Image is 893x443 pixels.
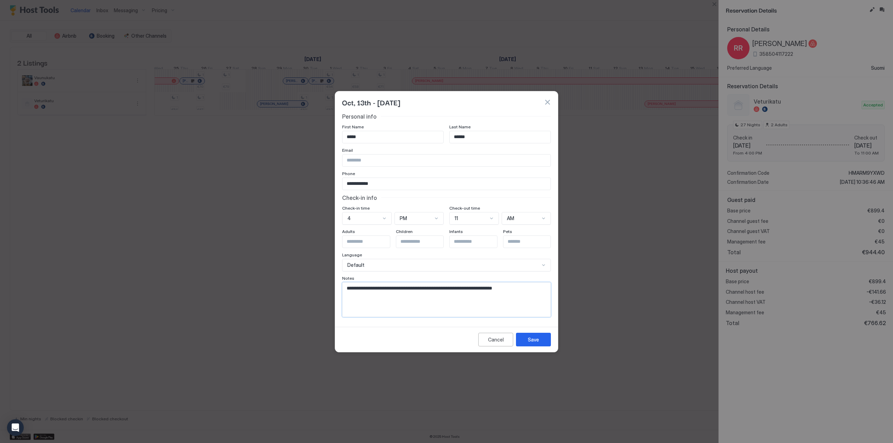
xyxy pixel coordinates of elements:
[342,124,364,129] span: First Name
[342,97,400,107] span: Oct, 13th - [DATE]
[507,215,514,221] span: AM
[347,262,364,268] span: Default
[347,215,351,221] span: 4
[455,215,458,221] span: 11
[450,131,551,143] input: Input Field
[342,171,355,176] span: Phone
[342,194,377,201] span: Check-in info
[342,252,362,257] span: Language
[342,276,354,281] span: Notes
[449,205,480,211] span: Check-out time
[450,236,507,248] input: Input Field
[488,336,504,343] div: Cancel
[449,229,463,234] span: Infants
[449,124,471,129] span: Last Name
[342,131,443,143] input: Input Field
[342,283,551,317] textarea: Input Field
[478,333,513,346] button: Cancel
[528,336,539,343] div: Save
[396,229,413,234] span: Children
[503,236,561,248] input: Input Field
[503,229,512,234] span: Pets
[342,178,551,190] input: Input Field
[516,333,551,346] button: Save
[400,215,407,221] span: PM
[342,205,370,211] span: Check-in time
[342,113,377,120] span: Personal info
[7,419,24,436] div: Open Intercom Messenger
[342,148,353,153] span: Email
[342,236,400,248] input: Input Field
[342,229,355,234] span: Adults
[342,155,551,166] input: Input Field
[396,236,453,248] input: Input Field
